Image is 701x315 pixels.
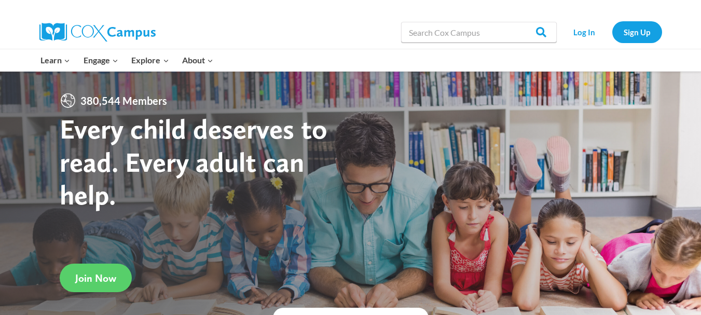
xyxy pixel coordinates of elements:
nav: Primary Navigation [34,49,220,71]
span: Explore [131,53,169,67]
a: Join Now [60,264,132,292]
input: Search Cox Campus [401,22,557,43]
img: Cox Campus [39,23,156,42]
span: Learn [40,53,70,67]
span: Join Now [75,272,116,284]
span: Engage [84,53,118,67]
a: Log In [562,21,607,43]
span: 380,544 Members [76,92,171,109]
span: About [182,53,213,67]
strong: Every child deserves to read. Every adult can help. [60,112,327,211]
a: Sign Up [612,21,662,43]
nav: Secondary Navigation [562,21,662,43]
